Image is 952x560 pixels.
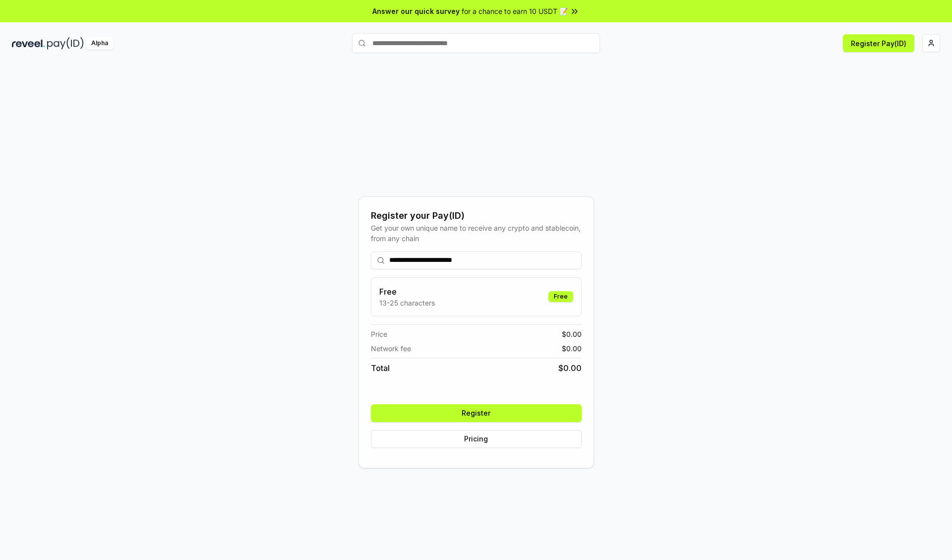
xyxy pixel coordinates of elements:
[47,37,84,50] img: pay_id
[562,329,582,339] span: $ 0.00
[86,37,114,50] div: Alpha
[379,298,435,308] p: 13-25 characters
[843,34,914,52] button: Register Pay(ID)
[462,6,568,16] span: for a chance to earn 10 USDT 📝
[558,362,582,374] span: $ 0.00
[371,329,387,339] span: Price
[562,343,582,354] span: $ 0.00
[371,343,411,354] span: Network fee
[12,37,45,50] img: reveel_dark
[548,291,573,302] div: Free
[371,404,582,422] button: Register
[372,6,460,16] span: Answer our quick survey
[371,223,582,244] div: Get your own unique name to receive any crypto and stablecoin, from any chain
[379,286,435,298] h3: Free
[371,362,390,374] span: Total
[371,430,582,448] button: Pricing
[371,209,582,223] div: Register your Pay(ID)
